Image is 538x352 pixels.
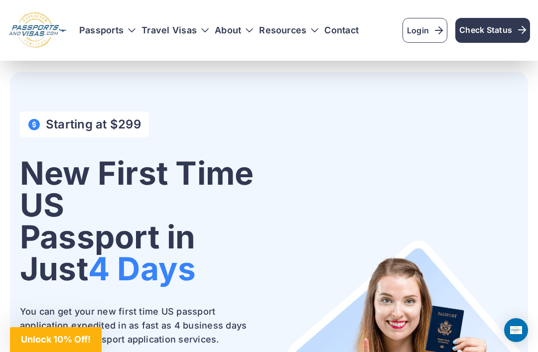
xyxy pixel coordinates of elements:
span: Check Status [459,24,526,36]
p: You can get your new first time US passport application expedited in as fast as 4 business days u... [20,305,261,347]
span: 4 Days [88,249,196,288]
h3: Travel Visas [141,25,209,35]
span: Login [407,24,443,36]
a: Login [403,18,447,43]
div: Unlock 10% Off! [10,327,102,352]
h3: Resources [259,25,318,35]
h1: New First Time US Passport in Just [20,157,261,285]
h3: Passports [79,25,135,35]
h4: Starting at $299 [46,117,141,131]
div: Open Intercom Messenger [504,318,528,342]
a: Contact [324,25,359,35]
span: Unlock 10% Off! [21,334,91,345]
img: Logo [8,12,67,49]
a: About [215,25,241,35]
a: Check Status [455,18,530,43]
